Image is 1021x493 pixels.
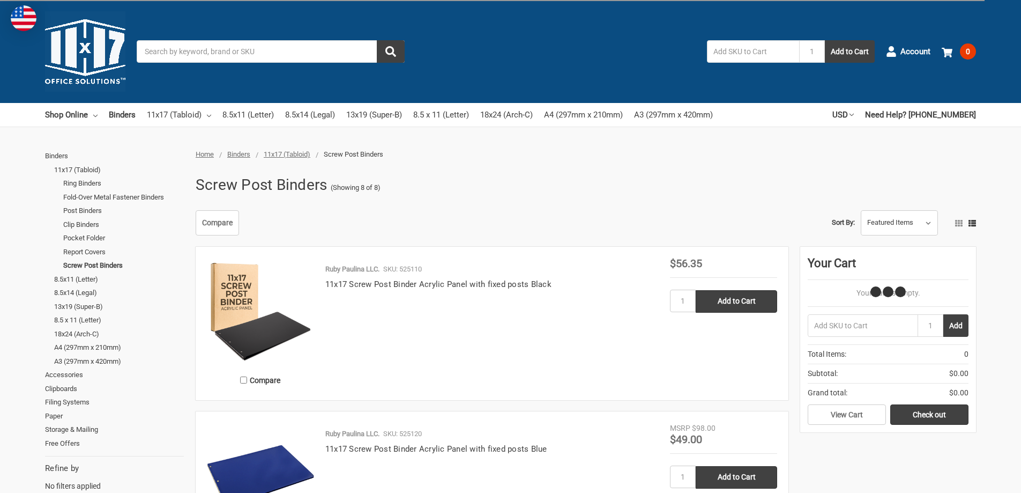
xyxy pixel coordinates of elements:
[63,218,184,232] a: Clip Binders
[325,429,379,439] p: Ruby Paulina LLC.
[45,437,184,451] a: Free Offers
[825,40,875,63] button: Add to Cart
[45,103,98,127] a: Shop Online
[63,245,184,259] a: Report Covers
[45,382,184,396] a: Clipboards
[54,286,184,300] a: 8.5x14 (Legal)
[54,163,184,177] a: 11x17 (Tabloid)
[707,40,799,63] input: Add SKU to Cart
[222,103,274,127] a: 8.5x11 (Letter)
[45,409,184,423] a: Paper
[54,313,184,327] a: 8.5 x 11 (Letter)
[670,257,702,270] span: $56.35
[942,38,976,65] a: 0
[696,290,777,313] input: Add to Cart
[264,150,310,158] a: 11x17 (Tabloid)
[240,377,247,384] input: Compare
[808,288,968,299] p: Your Cart Is Empty.
[808,314,918,337] input: Add SKU to Cart
[45,368,184,382] a: Accessories
[63,259,184,273] a: Screw Post Binders
[670,433,702,446] span: $49.00
[45,462,184,491] div: No filters applied
[696,466,777,489] input: Add to Cart
[865,103,976,127] a: Need Help? [PHONE_NUMBER]
[45,423,184,437] a: Storage & Mailing
[544,103,623,127] a: A4 (297mm x 210mm)
[808,349,846,360] span: Total Items:
[147,103,211,127] a: 11x17 (Tabloid)
[54,300,184,314] a: 13x19 (Super-B)
[63,204,184,218] a: Post Binders
[196,150,214,158] a: Home
[324,150,383,158] span: Screw Post Binders
[949,368,968,379] span: $0.00
[325,444,547,454] a: 11x17 Screw Post Binder Acrylic Panel with fixed posts Blue
[207,258,314,365] img: 11x17 Screw Post Binder Acrylic Panel with fixed posts Black
[832,215,855,231] label: Sort By:
[196,210,239,236] a: Compare
[331,182,381,193] span: (Showing 8 of 8)
[63,231,184,245] a: Pocket Folder
[480,103,533,127] a: 18x24 (Arch-C)
[808,404,886,425] a: View Cart
[63,190,184,204] a: Fold-Over Metal Fastener Binders
[207,371,314,389] label: Compare
[325,279,552,289] a: 11x17 Screw Post Binder Acrylic Panel with fixed posts Black
[808,387,847,399] span: Grand total:
[346,103,402,127] a: 13x19 (Super-B)
[383,429,422,439] p: SKU: 525120
[832,103,854,127] a: USD
[949,387,968,399] span: $0.00
[890,404,968,425] a: Check out
[45,149,184,163] a: Binders
[45,11,125,92] img: 11x17.com
[900,46,930,58] span: Account
[137,40,405,63] input: Search by keyword, brand or SKU
[634,103,713,127] a: A3 (297mm x 420mm)
[54,327,184,341] a: 18x24 (Arch-C)
[54,341,184,355] a: A4 (297mm x 210mm)
[227,150,250,158] a: Binders
[413,103,469,127] a: 8.5 x 11 (Letter)
[808,368,838,379] span: Subtotal:
[45,395,184,409] a: Filing Systems
[325,264,379,275] p: Ruby Paulina LLC.
[196,171,327,199] h1: Screw Post Binders
[964,349,968,360] span: 0
[886,38,930,65] a: Account
[670,423,690,434] div: MSRP
[943,314,968,337] button: Add
[54,273,184,286] a: 8.5x11 (Letter)
[285,103,335,127] a: 8.5x14 (Legal)
[45,462,184,475] h5: Refine by
[383,264,422,275] p: SKU: 525110
[63,176,184,190] a: Ring Binders
[808,254,968,280] div: Your Cart
[109,103,136,127] a: Binders
[692,424,716,432] span: $98.00
[11,5,36,31] img: duty and tax information for United States
[960,43,976,60] span: 0
[54,355,184,369] a: A3 (297mm x 420mm)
